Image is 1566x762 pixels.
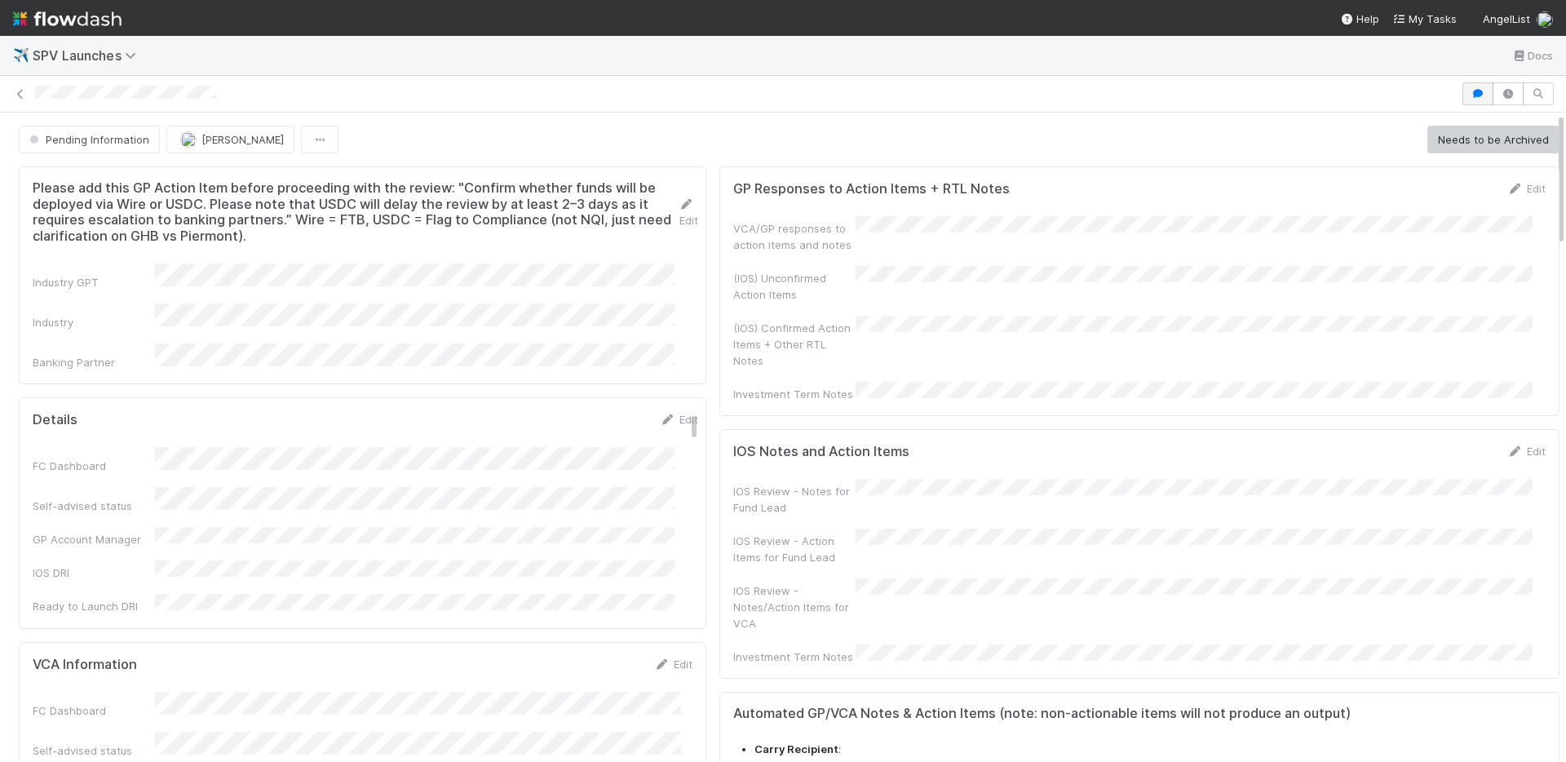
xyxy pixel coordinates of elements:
h5: Automated GP/VCA Notes & Action Items (note: non-actionable items will not produce an output) [733,706,1546,722]
a: Docs [1511,46,1553,65]
strong: Carry Recipient [754,742,838,755]
div: Investment Term Notes [733,386,856,402]
span: AngelList [1483,12,1530,25]
span: My Tasks [1392,12,1457,25]
h5: GP Responses to Action Items + RTL Notes [733,181,1010,197]
div: FC Dashboard [33,702,155,719]
div: Ready to Launch DRI [33,598,155,614]
a: Edit [660,413,698,426]
div: FC Dashboard [33,458,155,474]
h5: Please add this GP Action Item before proceeding with the review: "Confirm whether funds will be ... [33,180,679,244]
div: (IOS) Unconfirmed Action Items [733,270,856,303]
div: Help [1340,11,1379,27]
span: ✈️ [13,48,29,62]
div: IOS Review - Notes for Fund Lead [733,483,856,516]
a: Edit [1507,182,1546,195]
a: My Tasks [1392,11,1457,27]
h5: IOS Notes and Action Items [733,444,909,460]
div: Self-advised status [33,742,155,759]
a: Edit [679,197,698,227]
div: VCA/GP responses to action items and notes [733,220,856,253]
div: IOS Review - Notes/Action Items for VCA [733,583,856,631]
a: Edit [654,658,692,671]
button: Needs to be Archived [1427,126,1559,153]
div: Self-advised status [33,498,155,514]
div: IOS Review - Action Items for Fund Lead [733,533,856,565]
div: Industry [33,314,155,330]
li: : [754,742,1546,758]
a: Edit [1507,445,1546,458]
span: SPV Launches [33,47,144,64]
div: Industry GPT [33,274,155,290]
h5: VCA Information [33,657,137,673]
div: Banking Partner [33,354,155,370]
img: logo-inverted-e16ddd16eac7371096b0.svg [13,5,122,33]
div: GP Account Manager [33,531,155,547]
div: Investment Term Notes [733,649,856,665]
h5: Details [33,412,77,428]
div: (IOS) Confirmed Action Items + Other RTL Notes [733,320,856,369]
img: avatar_6cb813a7-f212-4ca3-9382-463c76e0b247.png [1537,11,1553,28]
div: IOS DRI [33,565,155,581]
